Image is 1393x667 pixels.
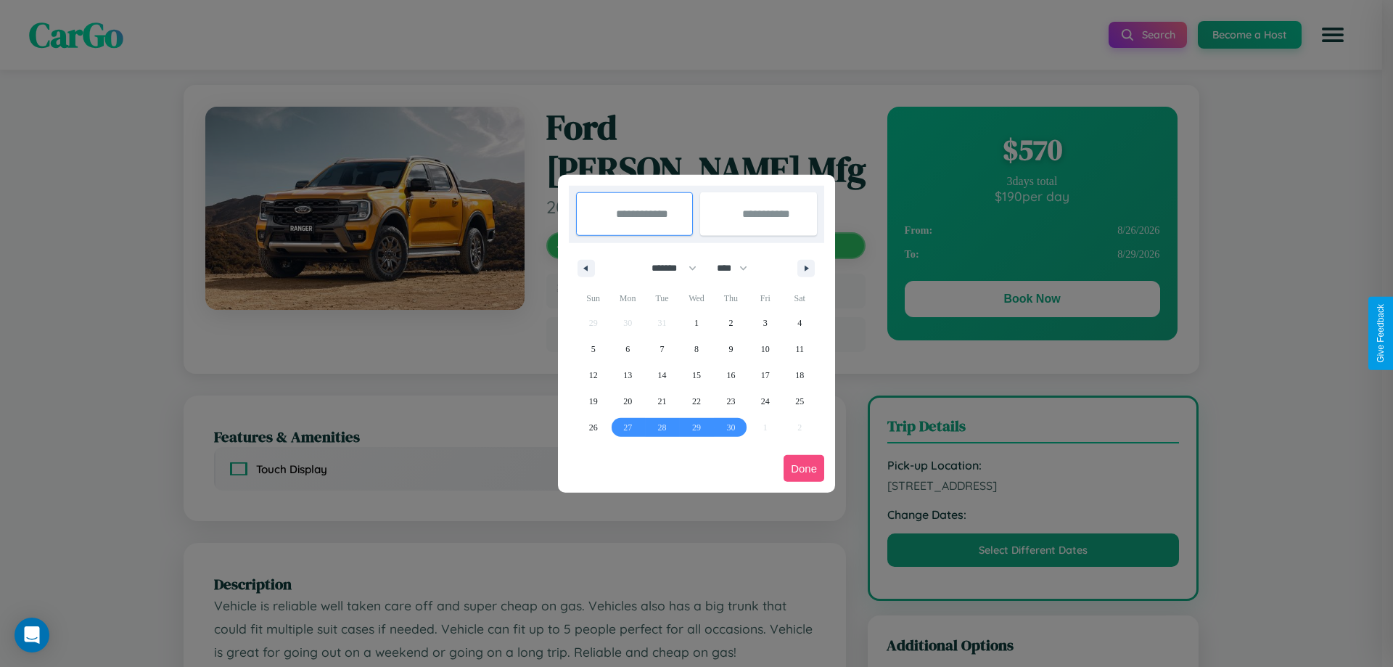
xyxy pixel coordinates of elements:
span: Mon [610,287,644,310]
button: 6 [610,336,644,362]
button: 5 [576,336,610,362]
span: 27 [623,414,632,441]
span: 5 [591,336,596,362]
span: Tue [645,287,679,310]
button: 28 [645,414,679,441]
span: Sun [576,287,610,310]
button: 21 [645,388,679,414]
span: 17 [761,362,770,388]
div: Open Intercom Messenger [15,618,49,652]
button: 15 [679,362,713,388]
span: 22 [692,388,701,414]
span: 2 [728,310,733,336]
button: 20 [610,388,644,414]
span: 21 [658,388,667,414]
button: 1 [679,310,713,336]
button: 26 [576,414,610,441]
button: Done [784,455,824,482]
button: 13 [610,362,644,388]
button: 14 [645,362,679,388]
div: Give Feedback [1376,304,1386,363]
button: 7 [645,336,679,362]
span: Thu [714,287,748,310]
span: 11 [795,336,804,362]
button: 24 [748,388,782,414]
span: 8 [694,336,699,362]
span: 23 [726,388,735,414]
button: 16 [714,362,748,388]
button: 3 [748,310,782,336]
button: 27 [610,414,644,441]
button: 2 [714,310,748,336]
button: 11 [783,336,817,362]
span: 9 [728,336,733,362]
span: 14 [658,362,667,388]
span: 1 [694,310,699,336]
button: 12 [576,362,610,388]
span: Fri [748,287,782,310]
span: 16 [726,362,735,388]
button: 9 [714,336,748,362]
button: 22 [679,388,713,414]
span: 4 [797,310,802,336]
button: 23 [714,388,748,414]
span: Wed [679,287,713,310]
span: 6 [625,336,630,362]
span: 20 [623,388,632,414]
span: 26 [589,414,598,441]
span: 19 [589,388,598,414]
button: 10 [748,336,782,362]
button: 30 [714,414,748,441]
span: 25 [795,388,804,414]
span: 12 [589,362,598,388]
button: 18 [783,362,817,388]
span: 29 [692,414,701,441]
button: 8 [679,336,713,362]
button: 17 [748,362,782,388]
span: 7 [660,336,665,362]
span: 15 [692,362,701,388]
button: 4 [783,310,817,336]
span: 24 [761,388,770,414]
span: 3 [763,310,768,336]
span: Sat [783,287,817,310]
span: 10 [761,336,770,362]
button: 29 [679,414,713,441]
span: 13 [623,362,632,388]
button: 19 [576,388,610,414]
span: 30 [726,414,735,441]
span: 28 [658,414,667,441]
button: 25 [783,388,817,414]
span: 18 [795,362,804,388]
